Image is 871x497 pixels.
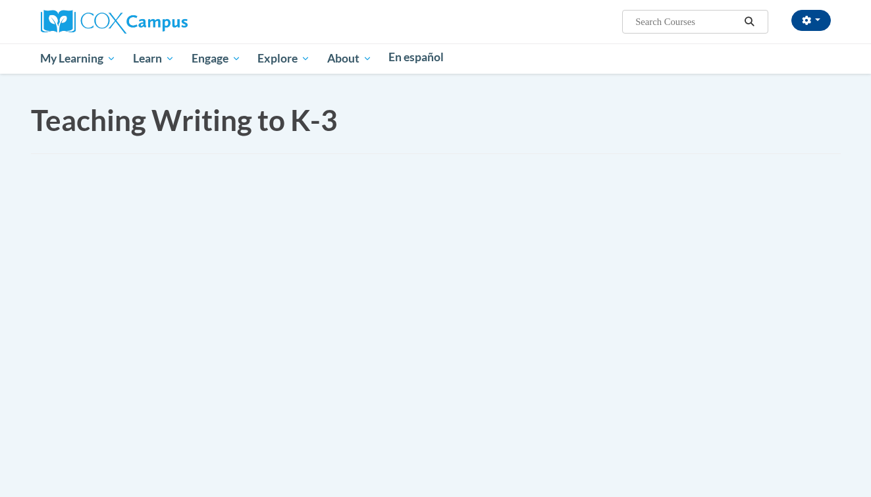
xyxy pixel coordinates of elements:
a: En español [381,43,453,71]
span: My Learning [40,51,116,66]
a: Cox Campus [41,15,188,26]
a: About [319,43,381,74]
input: Search Courses [634,14,739,30]
a: Explore [249,43,319,74]
span: About [327,51,372,66]
span: Learn [133,51,174,66]
div: Main menu [21,43,851,74]
a: Learn [124,43,183,74]
span: En español [388,50,444,64]
span: Engage [192,51,241,66]
a: My Learning [32,43,125,74]
span: Explore [257,51,310,66]
span: Teaching Writing to K-3 [31,103,338,137]
a: Engage [183,43,250,74]
button: Search [739,14,759,30]
img: Cox Campus [41,10,188,34]
i:  [743,17,755,27]
button: Account Settings [791,10,831,31]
